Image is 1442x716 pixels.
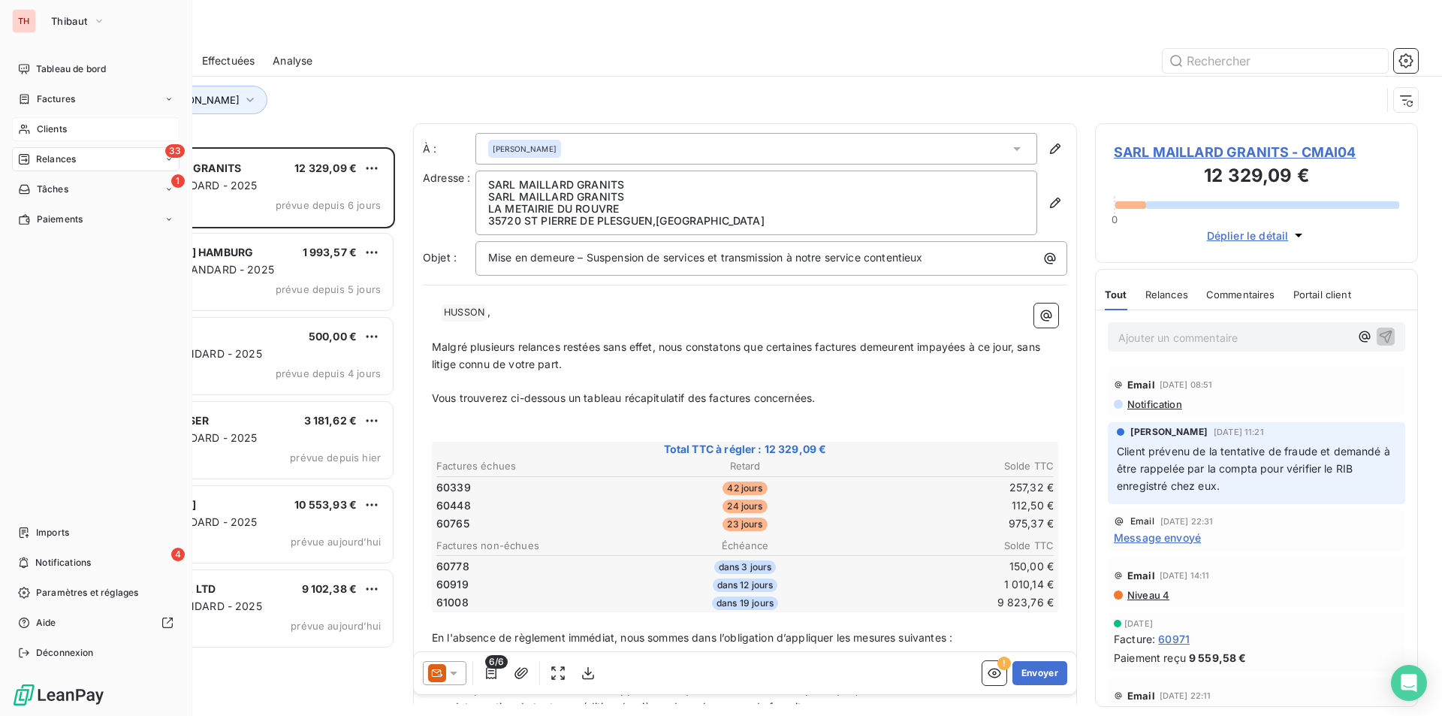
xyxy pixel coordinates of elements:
[432,340,1043,370] span: Malgré plusieurs relances restées sans effet, nous constatons que certaines factures demeurent im...
[37,213,83,226] span: Paiements
[1105,289,1127,301] span: Tout
[432,683,858,696] span: • Suspension de l’accès à notre support technique et à l’assistance téléphonique ;
[1127,379,1155,391] span: Email
[1206,289,1275,301] span: Commentaires
[432,391,815,404] span: Vous trouverez ci-dessous un tableau récapitulatif des factures concernées.
[36,616,56,630] span: Aide
[294,162,357,174] span: 12 329,09 €
[1202,227,1311,244] button: Déplier le détail
[849,458,1054,474] th: Solde TTC
[436,538,641,554] th: Factures non-échues
[1130,425,1208,439] span: [PERSON_NAME]
[493,144,557,154] span: [PERSON_NAME]
[713,579,778,592] span: dans 12 jours
[1117,445,1393,492] span: Client prévenu de la tentative de fraude et demandé à être rappelée par la compta pour vérifier l...
[436,498,471,513] span: 60448
[303,246,357,258] span: 1 993,57 €
[1160,571,1210,580] span: [DATE] 14:11
[304,414,357,427] span: 3 181,62 €
[642,458,847,474] th: Retard
[436,576,641,593] td: 60919
[302,582,357,595] span: 9 102,38 €
[488,203,1024,215] p: LA METAIRIE DU ROUVRE
[1189,650,1247,666] span: 9 559,58 €
[488,251,923,264] span: Mise en demeure – Suspension de services et transmission à notre service contentieux
[12,683,105,707] img: Logo LeanPay
[488,179,1024,191] p: SARL MAILLARD GRANITS
[849,479,1054,496] td: 257,32 €
[276,283,381,295] span: prévue depuis 5 jours
[1145,289,1188,301] span: Relances
[291,620,381,632] span: prévue aujourd’hui
[294,498,357,511] span: 10 553,93 €
[1127,569,1155,582] span: Email
[432,631,952,644] span: En l'absence de règlement immédiat, nous sommes dans l’obligation d’appliquer les mesures suivant...
[1126,398,1182,410] span: Notification
[1163,49,1388,73] input: Rechercher
[37,122,67,136] span: Clients
[1207,228,1289,243] span: Déplier le détail
[1124,619,1153,628] span: [DATE]
[291,536,381,548] span: prévue aujourd’hui
[849,538,1054,554] th: Solde TTC
[202,53,255,68] span: Effectuées
[436,558,641,575] td: 60778
[1112,213,1118,225] span: 0
[12,611,179,635] a: Aide
[273,53,312,68] span: Analyse
[642,538,847,554] th: Échéance
[1158,631,1190,647] span: 60971
[434,442,1056,457] span: Total TTC à régler : 12 329,09 €
[712,597,778,610] span: dans 19 jours
[36,62,106,76] span: Tableau de bord
[488,191,1024,203] p: SARL MAILLARD GRANITS
[171,548,185,561] span: 4
[36,153,76,166] span: Relances
[1126,589,1169,601] span: Niveau 4
[51,15,87,27] span: Thibaut
[442,304,487,322] span: HUSSON
[849,497,1054,514] td: 112,50 €
[723,482,767,495] span: 42 jours
[37,92,75,106] span: Factures
[436,458,641,474] th: Factures échues
[1012,661,1067,685] button: Envoyer
[849,594,1054,611] td: 9 823,76 €
[1114,530,1201,545] span: Message envoyé
[723,518,767,531] span: 23 jours
[423,251,457,264] span: Objet :
[849,515,1054,532] td: 975,37 €
[35,556,91,569] span: Notifications
[72,147,395,716] div: grid
[1114,142,1399,162] span: SARL MAILLARD GRANITS - CMAI04
[723,500,767,513] span: 24 jours
[436,516,469,531] span: 60765
[488,215,1024,227] p: 35720 ST PIERRE DE PLESGUEN , [GEOGRAPHIC_DATA]
[1293,289,1351,301] span: Portail client
[423,171,470,184] span: Adresse :
[1160,517,1214,526] span: [DATE] 22:31
[1130,517,1154,526] span: Email
[12,9,36,33] div: TH
[487,305,490,318] span: ,
[849,576,1054,593] td: 1 010,14 €
[1160,380,1213,389] span: [DATE] 08:51
[276,367,381,379] span: prévue depuis 4 jours
[1114,650,1186,666] span: Paiement reçu
[309,330,357,343] span: 500,00 €
[1114,631,1155,647] span: Facture :
[276,199,381,211] span: prévue depuis 6 jours
[290,452,381,464] span: prévue depuis hier
[165,144,185,158] span: 33
[714,560,777,574] span: dans 3 jours
[485,655,508,669] span: 6/6
[1114,162,1399,192] h3: 12 329,09 €
[1214,427,1264,437] span: [DATE] 11:21
[37,183,68,196] span: Tâches
[36,526,69,539] span: Imports
[171,174,185,188] span: 1
[423,141,475,156] label: À :
[1160,691,1211,700] span: [DATE] 22:11
[1391,665,1427,701] div: Open Intercom Messenger
[436,594,641,611] td: 61008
